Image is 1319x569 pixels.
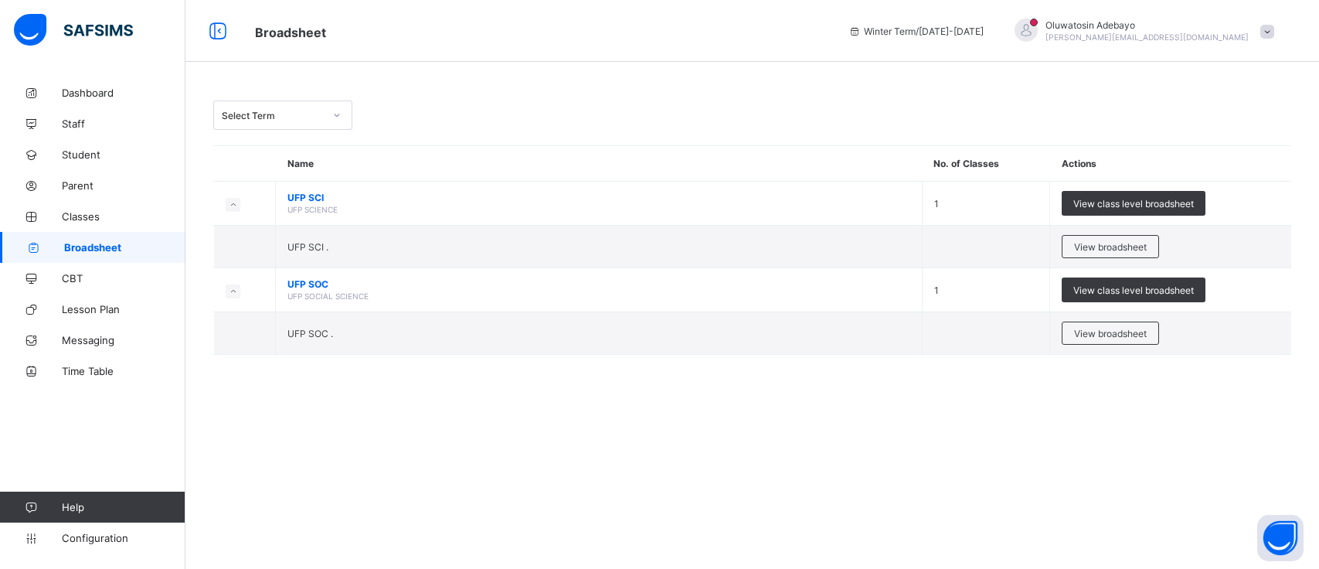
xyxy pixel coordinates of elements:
span: Dashboard [62,87,185,99]
span: UFP SCI [287,192,910,203]
a: View class level broadsheet [1062,278,1205,289]
span: 1 [934,284,939,296]
a: View broadsheet [1062,235,1159,247]
span: Configuration [62,532,185,544]
a: View broadsheet [1062,322,1159,333]
div: Select Term [222,110,324,121]
span: UFP SOC [287,278,910,290]
span: Help [62,501,185,513]
span: Oluwatosin Adebayo [1045,19,1249,31]
th: Actions [1050,146,1291,182]
span: View broadsheet [1074,328,1147,339]
span: Classes [62,210,185,223]
a: View class level broadsheet [1062,191,1205,203]
button: Open asap [1257,515,1304,561]
span: View broadsheet [1074,241,1147,253]
span: Lesson Plan [62,303,185,315]
span: Parent [62,179,185,192]
div: OluwatosinAdebayo [999,19,1282,44]
span: Time Table [62,365,185,377]
th: Name [276,146,923,182]
span: UFP SOCIAL SCIENCE [287,291,369,301]
span: Broadsheet [64,241,185,254]
span: UFP SOC . [287,328,333,339]
span: Student [62,148,185,161]
span: View class level broadsheet [1073,284,1194,296]
span: Broadsheet [255,25,326,40]
span: Staff [62,118,185,130]
span: View class level broadsheet [1073,198,1194,210]
th: No. of Classes [922,146,1050,182]
span: UFP SCI . [287,241,328,253]
span: session/term information [848,26,984,37]
img: safsims [14,14,133,46]
span: CBT [62,272,185,284]
span: UFP SCIENCE [287,205,338,214]
span: [PERSON_NAME][EMAIL_ADDRESS][DOMAIN_NAME] [1045,32,1249,42]
span: Messaging [62,334,185,346]
span: 1 [934,198,939,210]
